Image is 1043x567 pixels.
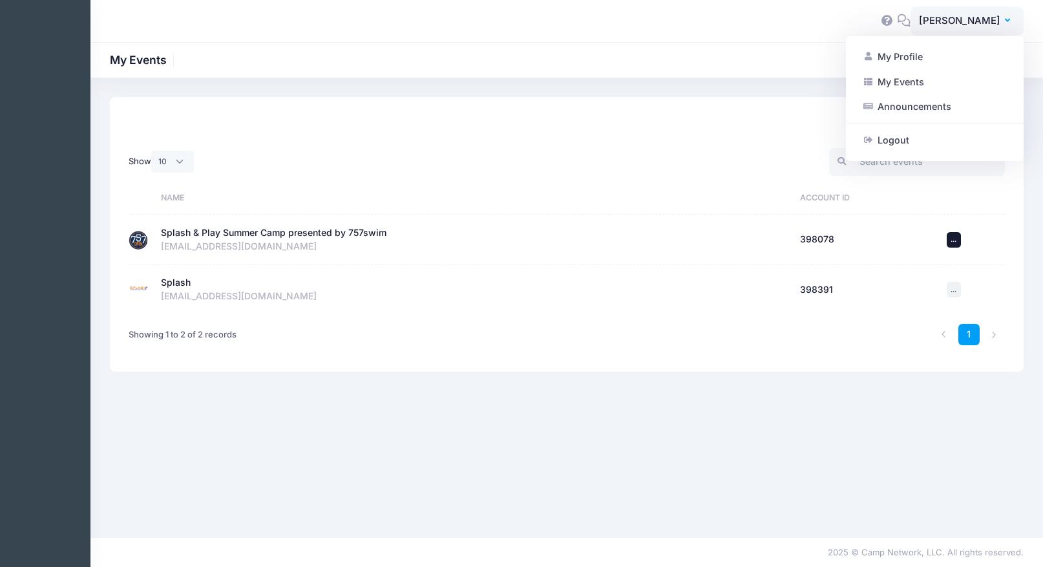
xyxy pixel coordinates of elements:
span: 2025 © Camp Network, LLC. All rights reserved. [828,547,1024,557]
img: Splash [129,280,148,299]
img: Splash & Play Summer Camp presented by 757swim [129,230,148,250]
div: Splash & Play Summer Camp presented by 757swim [161,226,386,240]
a: Announcements [856,94,1013,119]
button: [PERSON_NAME] [911,6,1024,36]
input: Search events [829,148,1005,176]
label: Show [129,151,194,173]
span: [PERSON_NAME] [919,14,1000,28]
td: 398391 [794,265,940,315]
td: 398078 [794,215,940,265]
div: Splash [161,276,191,290]
h1: My Events [110,53,178,67]
div: [EMAIL_ADDRESS][DOMAIN_NAME] [161,290,788,303]
a: Logout [856,128,1013,153]
a: My Profile [856,45,1013,69]
button: ... [947,232,961,248]
select: Show [151,151,194,173]
span: ... [951,285,956,294]
span: ... [951,235,956,244]
th: Name: activate to sort column ascending [154,181,794,215]
th: Account ID: activate to sort column ascending [794,181,940,215]
button: ... [947,282,961,297]
a: 1 [958,324,980,345]
div: Showing 1 to 2 of 2 records [129,320,237,350]
div: [EMAIL_ADDRESS][DOMAIN_NAME] [161,240,788,253]
a: My Events [856,69,1013,94]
